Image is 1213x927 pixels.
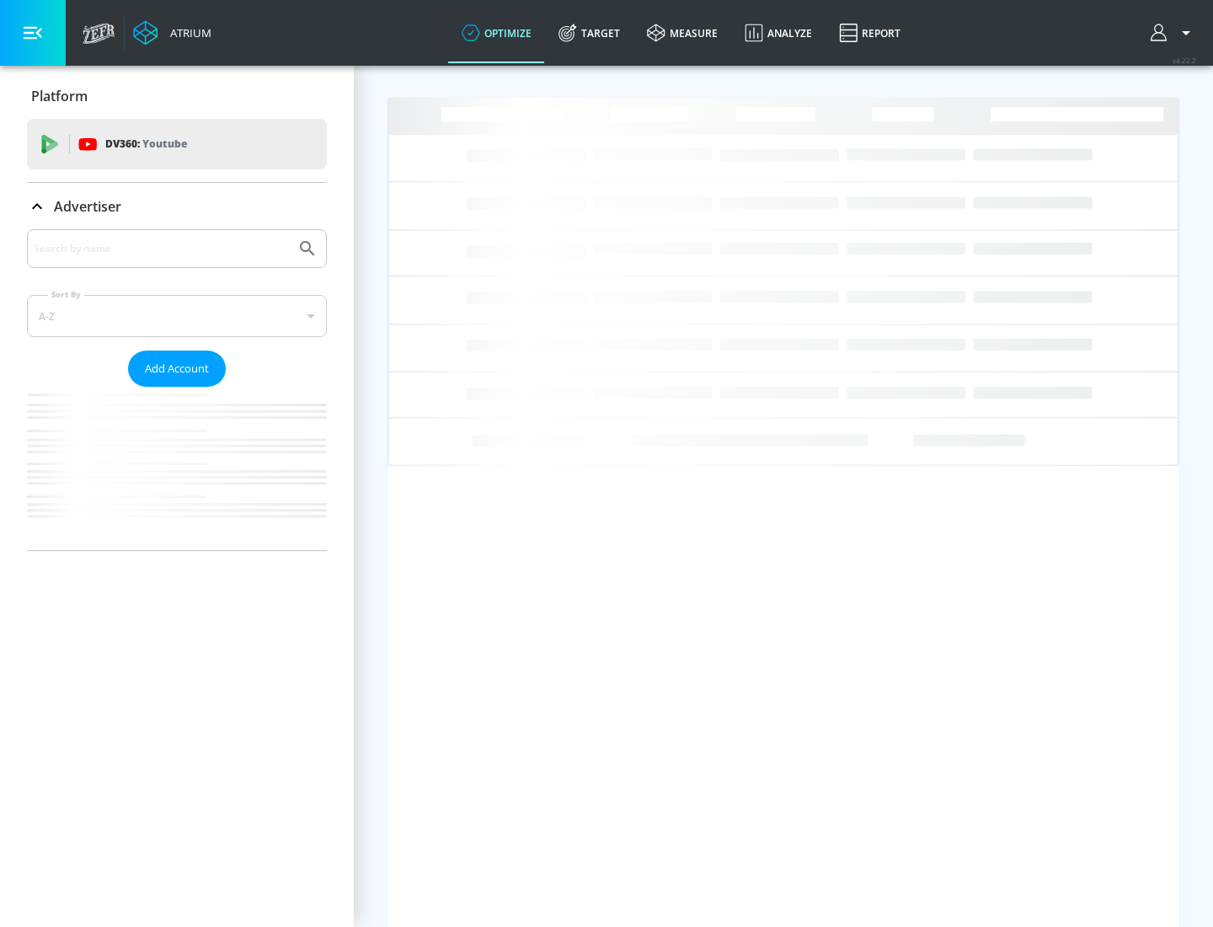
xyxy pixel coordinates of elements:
div: A-Z [27,295,327,337]
a: Analyze [731,3,826,63]
p: DV360: [105,135,187,153]
div: DV360: Youtube [27,119,327,169]
span: Add Account [145,359,209,378]
a: measure [633,3,731,63]
button: Add Account [128,351,226,387]
div: Advertiser [27,229,327,550]
div: Advertiser [27,183,327,230]
a: Report [826,3,914,63]
label: Sort By [48,289,84,300]
a: Atrium [133,20,211,46]
span: v 4.22.2 [1173,56,1196,65]
nav: list of Advertiser [27,387,327,550]
div: Atrium [163,25,211,40]
p: Platform [31,87,88,105]
p: Advertiser [54,197,121,216]
input: Search by name [34,238,289,260]
a: optimize [448,3,545,63]
div: Platform [27,72,327,120]
a: Target [545,3,633,63]
p: Youtube [142,135,187,153]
